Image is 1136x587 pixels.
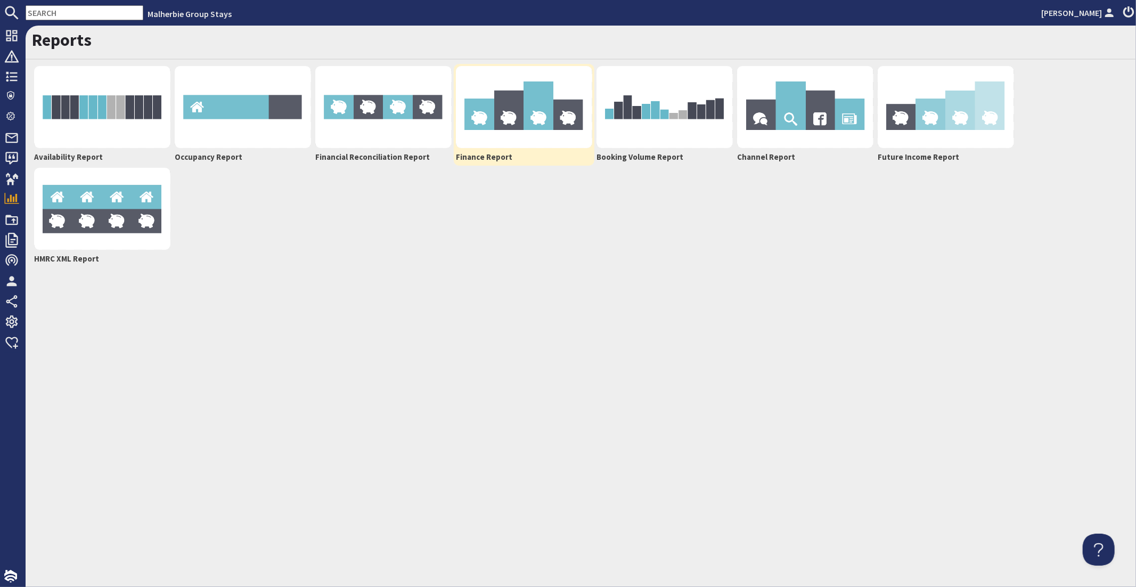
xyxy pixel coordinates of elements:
a: Malherbie Group Stays [148,9,232,19]
img: financial-reconciliation-aa54097eb3e2697f1cd871e2a2e376557a55840ed588d4f345cf0a01e244fdeb.png [315,66,452,148]
h2: HMRC XML Report [34,254,170,264]
h2: Booking Volume Report [596,152,733,162]
a: Channel Report [735,64,876,166]
img: volume-report-b193a0d106e901724e6e2a737cddf475bd336b2fd3e97afca5856cfd34cd3207.png [596,66,733,148]
img: staytech_i_w-64f4e8e9ee0a9c174fd5317b4b171b261742d2d393467e5bdba4413f4f884c10.svg [4,570,17,583]
h2: Future Income Report [878,152,1014,162]
h2: Financial Reconciliation Report [315,152,452,162]
h2: Channel Report [737,152,873,162]
img: future-income-report-8efaa7c4b96f9db44a0ea65420f3fcd3c60c8b9eb4a7fe33424223628594c21f.png [878,66,1014,148]
img: financial-report-105d5146bc3da7be04c1b38cba2e6198017b744cffc9661e2e35d54d4ba0e972.png [456,66,592,148]
a: HMRC XML Report [32,166,173,267]
h2: Availability Report [34,152,170,162]
iframe: Toggle Customer Support [1083,534,1115,566]
a: [PERSON_NAME] [1041,6,1117,19]
img: hmrc-report-7e47fe54d664a6519f7bff59c47da927abdb786ffdf23fbaa80a4261718d00d7.png [34,168,170,250]
h2: Finance Report [456,152,592,162]
img: referer-report-80f78d458a5f6b932bddd33f5d71aba6e20f930fbd9179b778792cbc9ff573fa.png [737,66,873,148]
a: Finance Report [454,64,594,166]
a: Reports [32,29,92,51]
a: Booking Volume Report [594,64,735,166]
a: Future Income Report [876,64,1016,166]
img: availability-b2712cb69e4f2a6ce39b871c0a010e098eb1bc68badc0d862a523a7fb0d9404f.png [34,66,170,148]
h2: Occupancy Report [175,152,311,162]
a: Financial Reconciliation Report [313,64,454,166]
a: Occupancy Report [173,64,313,166]
a: Availability Report [32,64,173,166]
img: occupancy-report-54b043cc30156a1d64253dc66eb8fa74ac22b960ebbd66912db7d1b324d9370f.png [175,66,311,148]
input: SEARCH [26,5,143,20]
